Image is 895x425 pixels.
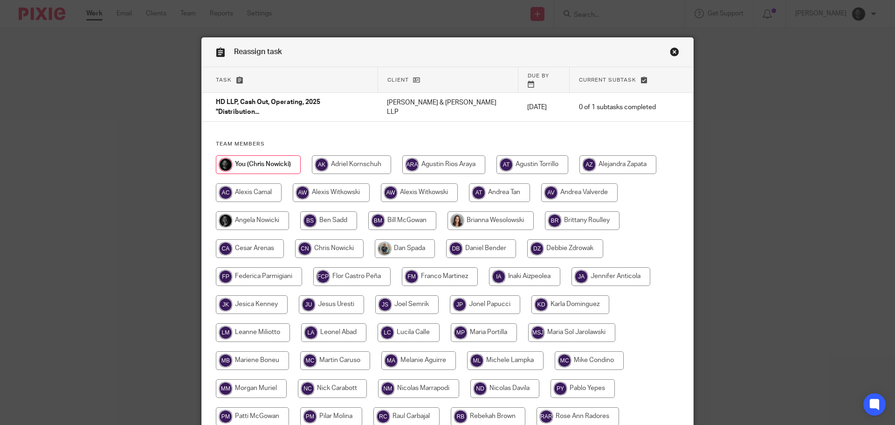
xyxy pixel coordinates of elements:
span: Due by [528,73,549,78]
span: Task [216,77,232,83]
span: HD LLP, Cash Out, Operating, 2025 "Distribution... [216,99,320,116]
p: [DATE] [527,103,560,112]
p: [PERSON_NAME] & [PERSON_NAME] LLP [387,98,509,117]
td: 0 of 1 subtasks completed [570,93,665,122]
span: Current subtask [579,77,636,83]
h4: Team members [216,140,679,148]
span: Reassign task [234,48,282,56]
span: Client [387,77,409,83]
a: Close this dialog window [670,47,679,60]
